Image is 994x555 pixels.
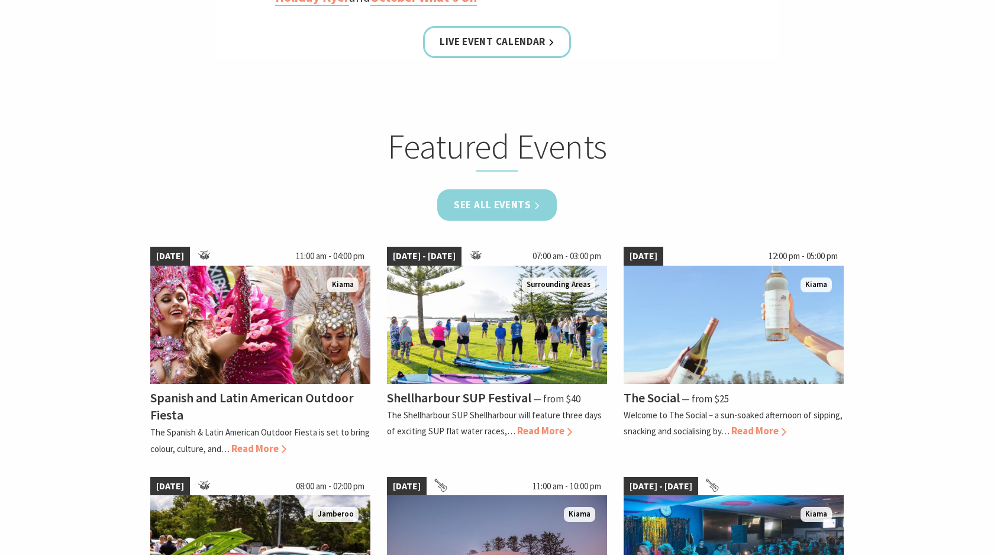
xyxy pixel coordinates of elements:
[624,247,844,456] a: [DATE] 12:00 pm - 05:00 pm The Social Kiama The Social ⁠— from $25 Welcome to The Social – a sun-...
[150,427,370,454] p: The Spanish & Latin American Outdoor Fiesta is set to bring colour, culture, and…
[522,277,595,292] span: Surrounding Areas
[527,477,607,496] span: 11:00 am - 10:00 pm
[290,247,370,266] span: 11:00 am - 04:00 pm
[763,247,844,266] span: 12:00 pm - 05:00 pm
[387,247,461,266] span: [DATE] - [DATE]
[231,442,286,455] span: Read More
[564,507,595,522] span: Kiama
[624,409,843,437] p: Welcome to The Social – a sun-soaked afternoon of sipping, snacking and socialising by…
[517,424,572,437] span: Read More
[150,247,190,266] span: [DATE]
[624,247,663,266] span: [DATE]
[527,247,607,266] span: 07:00 am - 03:00 pm
[624,266,844,384] img: The Social
[387,389,531,406] h4: Shellharbour SUP Festival
[387,409,602,437] p: The Shellharbour SUP Shellharbour will feature three days of exciting SUP flat water races,…
[533,392,580,405] span: ⁠— from $40
[387,266,607,384] img: Jodie Edwards Welcome to Country
[327,277,359,292] span: Kiama
[682,392,729,405] span: ⁠— from $25
[290,477,370,496] span: 08:00 am - 02:00 pm
[313,507,359,522] span: Jamberoo
[387,477,427,496] span: [DATE]
[437,189,557,221] a: See all Events
[150,266,370,384] img: Dancers in jewelled pink and silver costumes with feathers, holding their hands up while smiling
[150,247,370,456] a: [DATE] 11:00 am - 04:00 pm Dancers in jewelled pink and silver costumes with feathers, holding th...
[387,247,607,456] a: [DATE] - [DATE] 07:00 am - 03:00 pm Jodie Edwards Welcome to Country Surrounding Areas Shellharbo...
[423,26,571,57] a: Live Event Calendar
[150,389,354,423] h4: Spanish and Latin American Outdoor Fiesta
[731,424,786,437] span: Read More
[624,389,680,406] h4: The Social
[801,507,832,522] span: Kiama
[265,126,729,172] h2: Featured Events
[624,477,698,496] span: [DATE] - [DATE]
[150,477,190,496] span: [DATE]
[801,277,832,292] span: Kiama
